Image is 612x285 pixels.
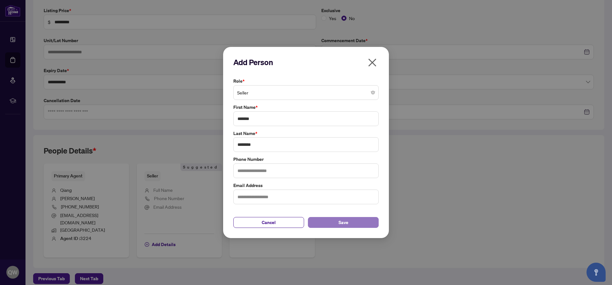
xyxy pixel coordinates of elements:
button: Save [308,217,379,228]
label: Phone Number [233,156,379,163]
button: Open asap [586,263,606,282]
label: First Name [233,104,379,111]
span: Seller [237,86,375,99]
button: Cancel [233,217,304,228]
span: close-circle [371,91,375,94]
span: close [367,57,377,68]
label: Role [233,78,379,85]
label: Email Address [233,182,379,189]
label: Last Name [233,130,379,137]
span: Save [339,217,348,228]
h2: Add Person [233,57,379,67]
span: Cancel [262,217,276,228]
